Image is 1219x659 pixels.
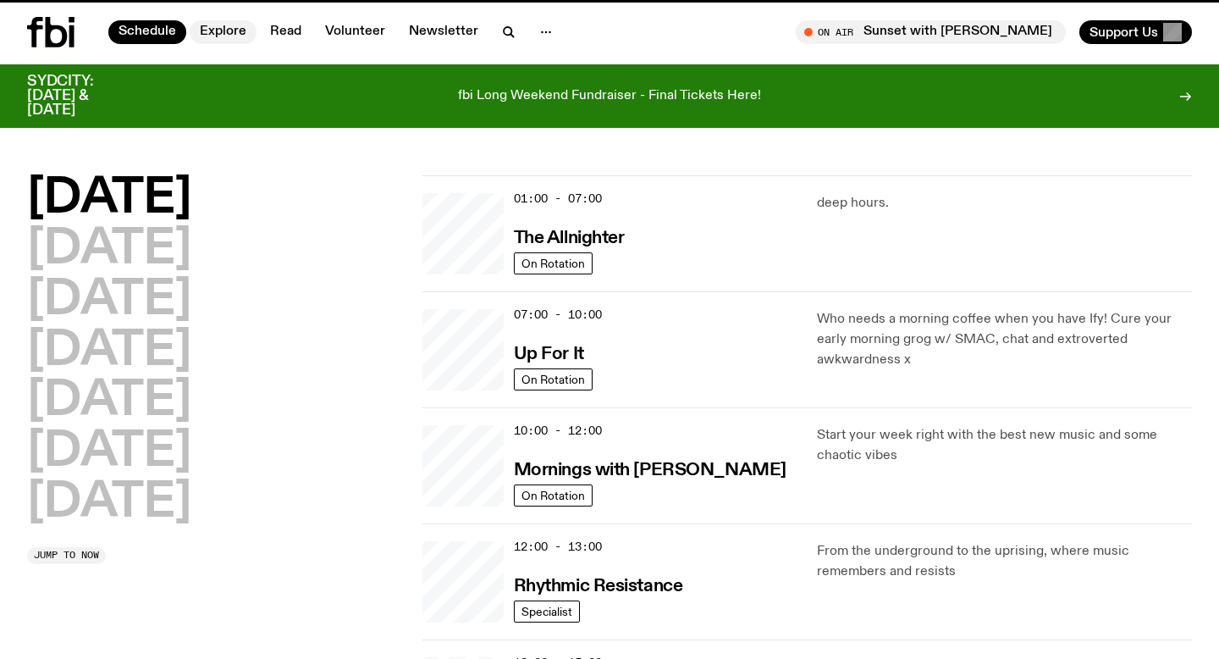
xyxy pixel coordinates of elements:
h3: Mornings with [PERSON_NAME] [514,462,786,479]
button: [DATE] [27,226,191,274]
a: Jim Kretschmer in a really cute outfit with cute braids, standing on a train holding up a peace s... [422,425,504,507]
a: Ify - a Brown Skin girl with black braided twists, looking up to the side with her tongue stickin... [422,309,504,390]
a: Volunteer [315,20,395,44]
a: Rhythmic Resistance [514,574,683,595]
button: On AirSunset with [PERSON_NAME] [796,20,1066,44]
span: Specialist [521,606,572,618]
span: 07:00 - 10:00 [514,307,602,323]
a: Read [260,20,312,44]
button: [DATE] [27,328,191,375]
a: The Allnighter [514,226,625,247]
a: Explore [190,20,256,44]
a: On Rotation [514,252,593,274]
span: Jump to now [34,551,99,560]
button: [DATE] [27,429,191,476]
span: 12:00 - 13:00 [514,539,602,555]
span: On Rotation [521,258,585,270]
p: fbi Long Weekend Fundraiser - Final Tickets Here! [458,89,761,104]
span: Support Us [1089,25,1158,40]
a: On Rotation [514,485,593,507]
button: [DATE] [27,277,191,324]
a: Up For It [514,342,584,363]
h3: SYDCITY: [DATE] & [DATE] [27,75,135,118]
h3: The Allnighter [514,230,625,247]
span: On Rotation [521,374,585,386]
h3: Rhythmic Resistance [514,578,683,595]
span: 10:00 - 12:00 [514,423,602,439]
button: Support Us [1079,20,1192,44]
a: Attu crouches on gravel in front of a brown wall. They are wearing a white fur coat with a hood, ... [422,541,504,623]
p: Who needs a morning coffee when you have Ify! Cure your early morning grog w/ SMAC, chat and extr... [817,309,1192,370]
h3: Up For It [514,346,584,363]
a: Mornings with [PERSON_NAME] [514,458,786,479]
a: Specialist [514,601,580,623]
a: On Rotation [514,368,593,390]
button: [DATE] [27,378,191,425]
span: 01:00 - 07:00 [514,191,602,207]
a: Newsletter [399,20,488,44]
button: [DATE] [27,175,191,223]
button: [DATE] [27,479,191,527]
p: Start your week right with the best new music and some chaotic vibes [817,425,1192,466]
button: Jump to now [27,547,106,564]
span: On Rotation [521,490,585,502]
p: deep hours. [817,193,1192,213]
a: Schedule [108,20,186,44]
p: From the underground to the uprising, where music remembers and resists [817,541,1192,582]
